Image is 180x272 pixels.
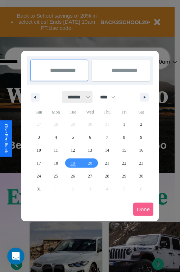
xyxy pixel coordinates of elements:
button: 20 [81,157,98,170]
span: 16 [139,144,143,157]
span: 28 [105,170,109,183]
span: 17 [37,157,41,170]
button: 16 [133,144,150,157]
button: Done [133,203,153,216]
span: 29 [122,170,126,183]
button: 14 [99,144,116,157]
span: 21 [105,157,109,170]
span: Fri [116,106,132,118]
button: 31 [30,183,47,195]
iframe: Intercom live chat [7,248,24,265]
button: 12 [64,144,81,157]
button: 3 [30,131,47,144]
button: 25 [47,170,64,183]
button: 27 [81,170,98,183]
button: 26 [64,170,81,183]
button: 8 [116,131,132,144]
span: 24 [37,170,41,183]
span: 27 [88,170,92,183]
button: 10 [30,144,47,157]
button: 4 [47,131,64,144]
span: 4 [55,131,57,144]
button: 6 [81,131,98,144]
button: 15 [116,144,132,157]
span: 19 [71,157,75,170]
button: 13 [81,144,98,157]
span: 31 [37,183,41,195]
button: 9 [133,131,150,144]
span: 2 [140,118,142,131]
button: 21 [99,157,116,170]
button: 7 [99,131,116,144]
button: 30 [133,170,150,183]
span: Tue [64,106,81,118]
span: 18 [54,157,58,170]
button: 24 [30,170,47,183]
span: 5 [72,131,74,144]
span: 6 [89,131,91,144]
span: 13 [88,144,92,157]
span: 20 [88,157,92,170]
span: 9 [140,131,142,144]
span: 11 [54,144,58,157]
button: 18 [47,157,64,170]
button: 22 [116,157,132,170]
span: Sat [133,106,150,118]
button: 2 [133,118,150,131]
button: 29 [116,170,132,183]
button: 1 [116,118,132,131]
span: 12 [71,144,75,157]
button: 5 [64,131,81,144]
span: 25 [54,170,58,183]
span: Mon [47,106,64,118]
span: 26 [71,170,75,183]
span: 23 [139,157,143,170]
span: 30 [139,170,143,183]
button: 23 [133,157,150,170]
span: 1 [123,118,125,131]
button: 11 [47,144,64,157]
span: 22 [122,157,126,170]
span: Wed [81,106,98,118]
div: Give Feedback [4,124,9,153]
span: 8 [123,131,125,144]
span: 15 [122,144,126,157]
span: 7 [106,131,108,144]
span: Sun [30,106,47,118]
button: 17 [30,157,47,170]
span: 10 [37,144,41,157]
button: 19 [64,157,81,170]
span: 3 [38,131,40,144]
span: 14 [105,144,109,157]
button: 28 [99,170,116,183]
span: Thu [99,106,116,118]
